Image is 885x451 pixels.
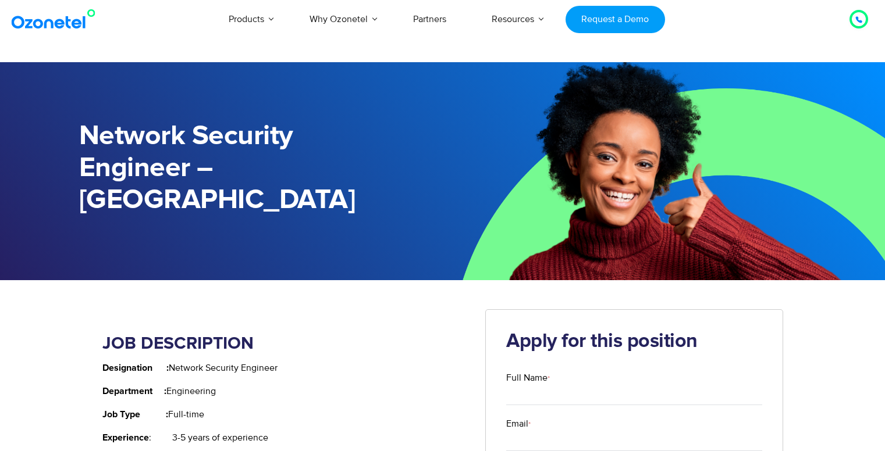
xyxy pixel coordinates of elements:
strong: JOB DESCRIPTION [102,335,254,352]
strong: Job Type : [102,410,168,419]
a: Request a Demo [566,6,665,33]
p: Network Security Engineer [102,361,468,375]
label: Email [506,417,762,431]
strong: Experience [102,433,149,442]
h1: Network Security Engineer – [GEOGRAPHIC_DATA] [79,120,443,216]
p: : 3-5 years of experience [102,431,468,445]
label: Full Name [506,371,762,385]
p: Full-time [102,407,468,421]
p: Engineering [102,384,468,398]
strong: Designation : [102,363,169,373]
h2: Apply for this position [506,330,762,353]
strong: Department : [102,386,166,396]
